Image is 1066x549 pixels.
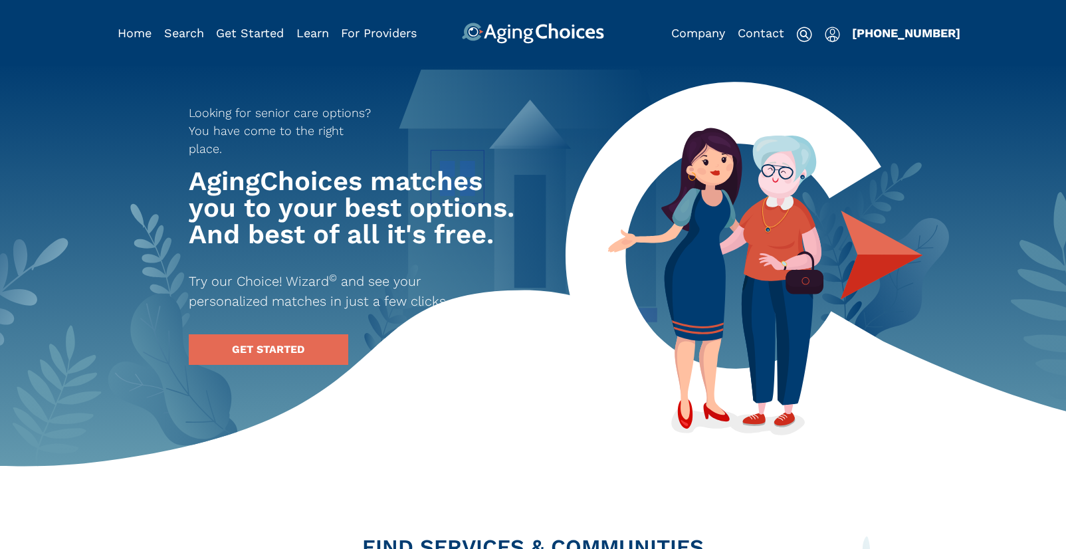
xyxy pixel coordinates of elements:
[189,168,521,248] h1: AgingChoices matches you to your best options. And best of all it's free.
[738,26,784,40] a: Contact
[189,104,380,158] p: Looking for senior care options? You have come to the right place.
[164,23,204,44] div: Popover trigger
[189,334,348,365] a: GET STARTED
[796,27,812,43] img: search-icon.svg
[671,26,725,40] a: Company
[164,26,204,40] a: Search
[296,26,329,40] a: Learn
[189,271,497,311] p: Try our Choice! Wizard and see your personalized matches in just a few clicks.
[329,272,337,284] sup: ©
[852,26,960,40] a: [PHONE_NUMBER]
[118,26,152,40] a: Home
[216,26,284,40] a: Get Started
[825,27,840,43] img: user-icon.svg
[341,26,417,40] a: For Providers
[462,23,604,44] img: AgingChoices
[825,23,840,44] div: Popover trigger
